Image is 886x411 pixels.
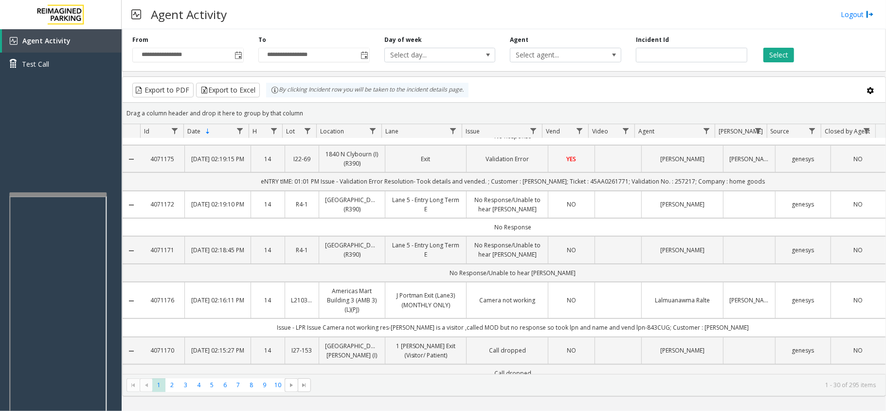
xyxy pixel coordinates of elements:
[191,346,245,355] a: [DATE] 02:15:27 PM
[301,124,314,137] a: Lot Filter Menu
[648,346,717,355] a: [PERSON_NAME]
[619,124,633,137] a: Video Filter Menu
[781,200,824,209] a: genesys
[146,200,179,209] a: 4071172
[196,83,260,97] button: Export to Excel
[257,200,279,209] a: 14
[146,346,179,355] a: 4071170
[22,36,71,45] span: Agent Activity
[131,2,141,26] img: pageIcon
[751,124,764,137] a: Parker Filter Menu
[391,195,461,214] a: Lane 5 - Entry Long Term E
[729,296,770,305] a: [PERSON_NAME]
[320,127,344,135] span: Location
[384,36,422,44] label: Day of week
[359,48,369,62] span: Toggle popup
[144,127,149,135] span: Id
[472,241,542,259] a: No Response/Unable to hear [PERSON_NAME]
[763,48,794,62] button: Select
[123,155,140,163] a: Collapse Details
[837,154,880,164] a: NO
[123,201,140,209] a: Collapse Details
[771,127,790,135] span: Source
[648,245,717,255] a: [PERSON_NAME]
[719,127,763,135] span: [PERSON_NAME]
[472,296,542,305] a: Camera not working
[325,241,379,259] a: [GEOGRAPHIC_DATA] (R390)
[841,9,874,19] a: Logout
[146,2,232,26] h3: Agent Activity
[191,245,245,255] a: [DATE] 02:18:45 PM
[853,155,863,163] span: NO
[287,127,295,135] span: Lot
[291,154,313,164] a: I22-69
[291,296,313,305] a: L21036901
[132,36,148,44] label: From
[204,128,212,135] span: Sortable
[298,378,311,392] span: Go to the last page
[285,378,298,392] span: Go to the next page
[233,48,243,62] span: Toggle popup
[168,124,181,137] a: Id Filter Menu
[257,296,279,305] a: 14
[123,124,886,374] div: Data table
[146,154,179,164] a: 4071175
[245,378,258,392] span: Page 8
[191,200,245,209] a: [DATE] 02:19:10 PM
[317,381,876,389] kendo-pager-info: 1 - 30 of 295 items
[22,59,49,69] span: Test Call
[554,296,589,305] a: NO
[554,346,589,355] a: NO
[825,127,870,135] span: Closed by Agent
[140,218,886,236] td: No Response
[472,346,542,355] a: Call dropped
[271,86,279,94] img: infoIcon.svg
[258,36,266,44] label: To
[781,346,824,355] a: genesys
[648,296,717,305] a: Lalmuanawma Ralte
[806,124,819,137] a: Source Filter Menu
[554,200,589,209] a: NO
[391,154,461,164] a: Exit
[567,296,576,304] span: NO
[527,124,540,137] a: Issue Filter Menu
[866,9,874,19] img: logout
[123,105,886,122] div: Drag a column header and drop it here to group by that column
[232,378,245,392] span: Page 7
[257,346,279,355] a: 14
[853,296,863,304] span: NO
[592,127,608,135] span: Video
[123,347,140,355] a: Collapse Details
[191,154,245,164] a: [DATE] 02:19:15 PM
[546,127,560,135] span: Vend
[146,245,179,255] a: 4071171
[132,83,194,97] button: Export to PDF
[234,124,247,137] a: Date Filter Menu
[554,245,589,255] a: NO
[510,48,598,62] span: Select agent...
[291,200,313,209] a: R4-1
[853,246,863,254] span: NO
[267,124,280,137] a: H Filter Menu
[391,341,461,360] a: 1 [PERSON_NAME] Exit (Visitor/ Patient)
[123,247,140,255] a: Collapse Details
[179,378,192,392] span: Page 3
[472,154,542,164] a: Validation Error
[700,124,713,137] a: Agent Filter Menu
[257,154,279,164] a: 14
[192,378,205,392] span: Page 4
[648,154,717,164] a: [PERSON_NAME]
[253,127,257,135] span: H
[781,154,824,164] a: genesys
[567,200,576,208] span: NO
[567,155,577,163] span: YES
[291,346,313,355] a: I27-153
[140,364,886,382] td: Call dropped
[10,37,18,45] img: 'icon'
[325,149,379,168] a: 1840 N Clybourn (I) (R390)
[853,346,863,355] span: NO
[781,245,824,255] a: genesys
[258,378,271,392] span: Page 9
[271,378,285,392] span: Page 10
[781,296,824,305] a: genesys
